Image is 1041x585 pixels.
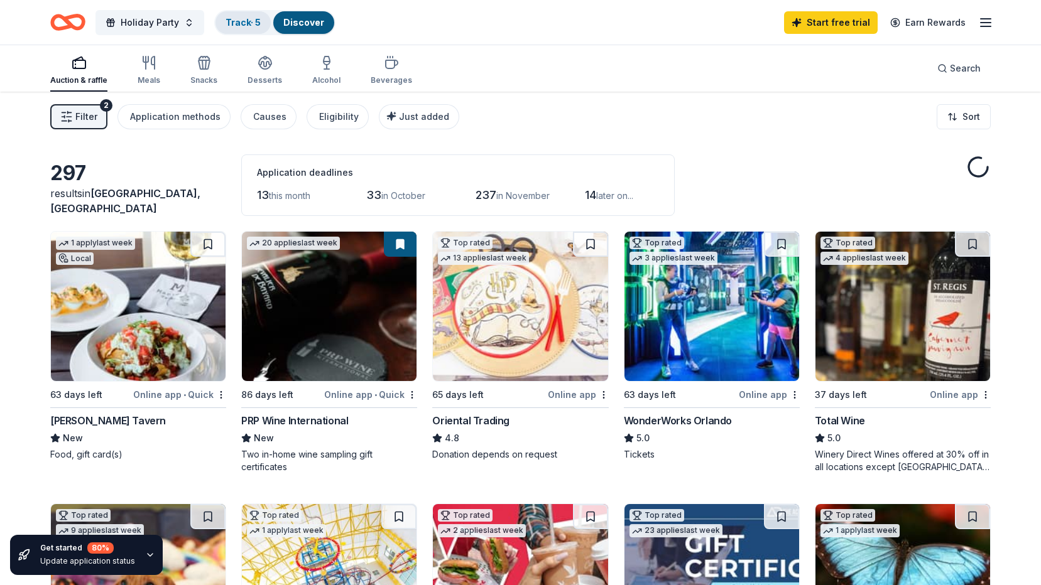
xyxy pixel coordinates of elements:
[937,104,991,129] button: Sort
[827,431,841,446] span: 5.0
[399,111,449,122] span: Just added
[269,190,310,201] span: this month
[624,413,732,428] div: WonderWorks Orlando
[241,448,417,473] div: Two in-home wine sampling gift certificates
[241,231,417,473] a: Image for PRP Wine International20 applieslast week86 days leftOnline app•QuickPRP Wine Internati...
[445,431,459,446] span: 4.8
[624,232,799,381] img: Image for WonderWorks Orlando
[820,524,900,537] div: 1 apply last week
[438,252,529,265] div: 13 applies last week
[307,104,369,129] button: Eligibility
[312,50,341,92] button: Alcohol
[371,75,412,85] div: Beverages
[247,237,340,250] div: 20 applies last week
[630,252,717,265] div: 3 applies last week
[930,387,991,402] div: Online app
[815,387,867,402] div: 37 days left
[50,413,166,428] div: [PERSON_NAME] Tavern
[121,15,179,30] span: Holiday Party
[283,17,324,28] a: Discover
[50,187,200,215] span: in
[630,237,684,249] div: Top rated
[596,190,633,201] span: later on...
[56,252,94,265] div: Local
[784,11,878,34] a: Start free trial
[40,556,135,566] div: Update application status
[312,75,341,85] div: Alcohol
[50,8,85,37] a: Home
[138,75,160,85] div: Meals
[438,509,493,522] div: Top rated
[820,252,908,265] div: 4 applies last week
[242,232,417,381] img: Image for PRP Wine International
[100,99,112,112] div: 2
[630,509,684,522] div: Top rated
[624,448,800,461] div: Tickets
[50,161,226,186] div: 297
[381,190,425,201] span: in October
[739,387,800,402] div: Online app
[75,109,97,124] span: Filter
[50,387,102,402] div: 63 days left
[815,231,991,473] a: Image for Total WineTop rated4 applieslast week37 days leftOnline appTotal Wine5.0Winery Direct W...
[371,50,412,92] button: Beverages
[433,232,608,381] img: Image for Oriental Trading
[432,448,608,461] div: Donation depends on request
[962,109,980,124] span: Sort
[50,50,107,92] button: Auction & raffle
[548,387,609,402] div: Online app
[476,188,496,201] span: 237
[253,109,286,124] div: Causes
[257,188,269,201] span: 13
[190,75,217,85] div: Snacks
[50,186,226,216] div: results
[820,509,875,522] div: Top rated
[247,509,302,522] div: Top rated
[248,50,282,92] button: Desserts
[636,431,650,446] span: 5.0
[324,387,417,402] div: Online app Quick
[820,237,875,249] div: Top rated
[366,188,381,201] span: 33
[624,387,676,402] div: 63 days left
[319,109,359,124] div: Eligibility
[815,413,865,428] div: Total Wine
[248,75,282,85] div: Desserts
[815,232,990,381] img: Image for Total Wine
[624,231,800,461] a: Image for WonderWorks OrlandoTop rated3 applieslast week63 days leftOnline appWonderWorks Orlando...
[241,387,293,402] div: 86 days left
[585,188,596,201] span: 14
[214,10,335,35] button: Track· 5Discover
[247,524,326,537] div: 1 apply last week
[374,390,377,400] span: •
[56,509,111,522] div: Top rated
[257,165,659,180] div: Application deadlines
[883,11,973,34] a: Earn Rewards
[50,231,226,461] a: Image for Marlow's Tavern1 applylast weekLocal63 days leftOnline app•Quick[PERSON_NAME] TavernNew...
[95,10,204,35] button: Holiday Party
[117,104,231,129] button: Application methods
[51,232,226,381] img: Image for Marlow's Tavern
[190,50,217,92] button: Snacks
[138,50,160,92] button: Meals
[50,187,200,215] span: [GEOGRAPHIC_DATA], [GEOGRAPHIC_DATA]
[56,237,135,250] div: 1 apply last week
[496,190,550,201] span: in November
[133,387,226,402] div: Online app Quick
[815,448,991,473] div: Winery Direct Wines offered at 30% off in all locations except [GEOGRAPHIC_DATA], [GEOGRAPHIC_DAT...
[432,387,484,402] div: 65 days left
[40,542,135,554] div: Get started
[241,104,297,129] button: Causes
[63,431,83,446] span: New
[56,524,144,537] div: 9 applies last week
[379,104,459,129] button: Just added
[432,231,608,461] a: Image for Oriental TradingTop rated13 applieslast week65 days leftOnline appOriental Trading4.8Do...
[927,56,991,81] button: Search
[226,17,261,28] a: Track· 5
[183,390,186,400] span: •
[432,413,510,428] div: Oriental Trading
[50,75,107,85] div: Auction & raffle
[130,109,221,124] div: Application methods
[254,431,274,446] span: New
[950,61,981,76] span: Search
